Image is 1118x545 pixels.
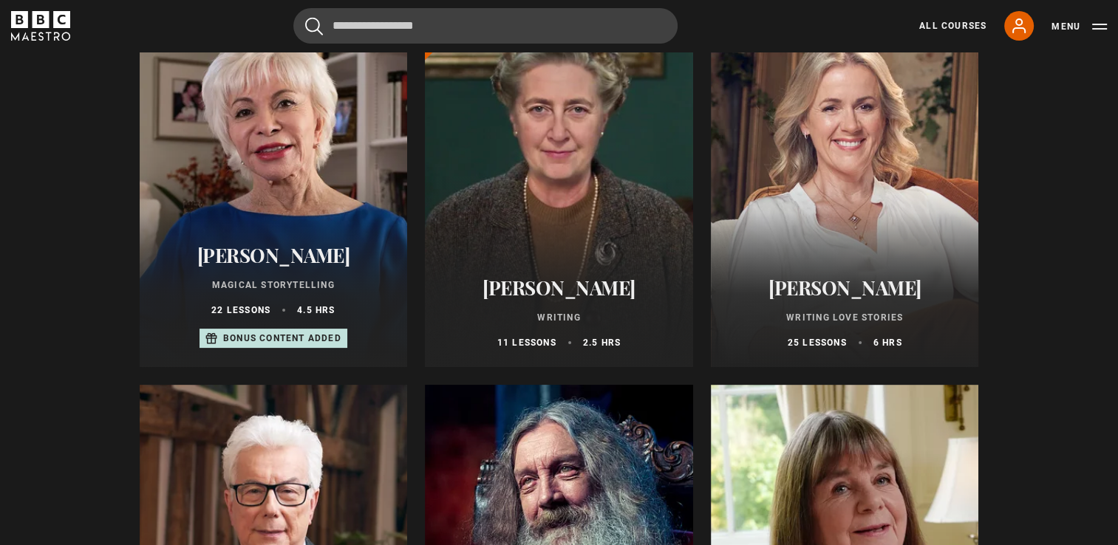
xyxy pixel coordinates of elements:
[729,311,961,324] p: Writing Love Stories
[1051,19,1107,34] button: Toggle navigation
[443,276,675,299] h2: [PERSON_NAME]
[788,336,847,349] p: 25 lessons
[729,276,961,299] h2: [PERSON_NAME]
[711,13,979,367] a: [PERSON_NAME] Writing Love Stories 25 lessons 6 hrs
[425,13,693,367] a: [PERSON_NAME] Writing 11 lessons 2.5 hrs New
[157,244,390,267] h2: [PERSON_NAME]
[497,336,556,349] p: 11 lessons
[443,311,675,324] p: Writing
[157,278,390,292] p: Magical Storytelling
[11,11,70,41] svg: BBC Maestro
[305,17,323,35] button: Submit the search query
[293,8,678,44] input: Search
[223,332,341,345] p: Bonus content added
[873,336,902,349] p: 6 hrs
[140,13,408,367] a: [PERSON_NAME] Magical Storytelling 22 lessons 4.5 hrs Bonus content added
[297,304,335,317] p: 4.5 hrs
[919,19,986,32] a: All Courses
[583,336,621,349] p: 2.5 hrs
[211,304,270,317] p: 22 lessons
